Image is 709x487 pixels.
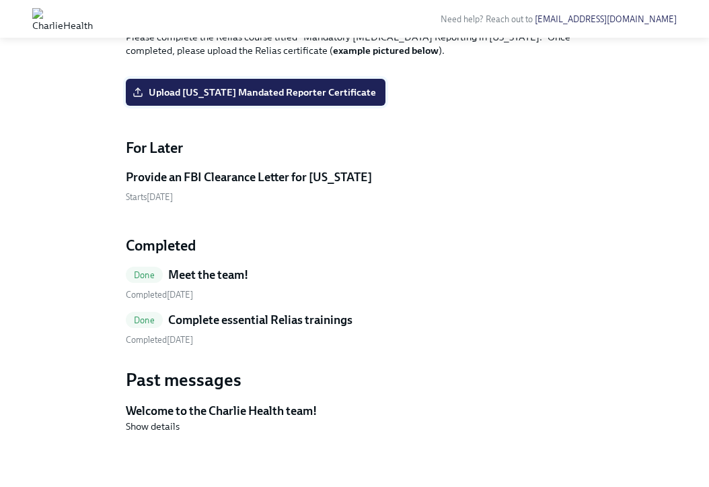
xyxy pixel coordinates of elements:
h4: For Later [126,138,583,158]
p: Please complete the Relias course titled "Mandatory [MEDICAL_DATA] Reporting in [US_STATE]." Once... [126,30,583,57]
h5: Meet the team! [168,267,248,283]
span: Friday, October 3rd 2025, 10:45 am [126,290,193,300]
span: Friday, October 10th 2025, 11:04 am [126,335,193,345]
h4: Completed [126,236,583,256]
a: DoneMeet the team! Completed[DATE] [126,267,583,301]
h5: Welcome to the Charlie Health team! [126,403,583,419]
span: Done [126,270,163,280]
h5: Complete essential Relias trainings [168,312,352,328]
span: Upload [US_STATE] Mandated Reporter Certificate [135,86,376,99]
a: Provide an FBI Clearance Letter for [US_STATE]Starts[DATE] [126,169,583,203]
span: Monday, October 20th 2025, 10:00 am [126,192,173,202]
label: Upload [US_STATE] Mandated Reporter Certificate [126,79,385,106]
h5: Provide an FBI Clearance Letter for [US_STATE] [126,169,372,185]
span: Need help? Reach out to [441,14,677,24]
a: DoneComplete essential Relias trainings Completed[DATE] [126,312,583,346]
h3: Past messages [126,368,583,392]
a: [EMAIL_ADDRESS][DOMAIN_NAME] [535,14,677,24]
img: CharlieHealth [32,8,93,30]
span: Done [126,315,163,325]
button: Show details [126,420,180,433]
strong: example pictured below [333,44,439,57]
